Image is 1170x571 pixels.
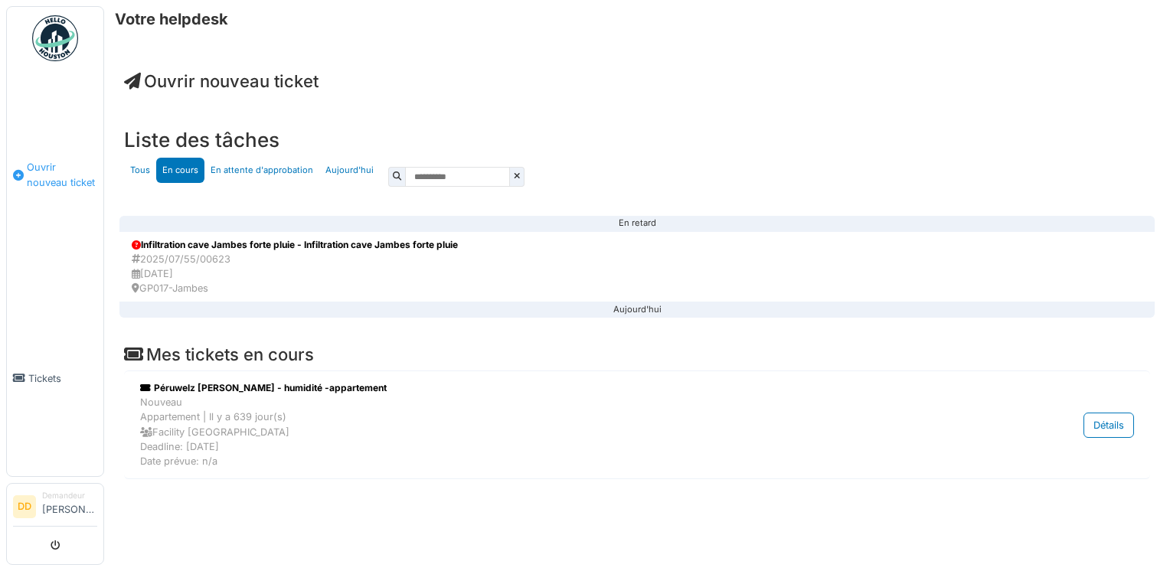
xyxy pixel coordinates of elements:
[319,158,380,183] a: Aujourd'hui
[32,15,78,61] img: Badge_color-CXgf-gQk.svg
[27,160,97,189] span: Ouvrir nouveau ticket
[140,395,976,468] div: Nouveau Appartement | Il y a 639 jour(s) Facility [GEOGRAPHIC_DATA] Deadline: [DATE] Date prévue:...
[119,231,1155,303] a: Infiltration cave Jambes forte pluie - Infiltration cave Jambes forte pluie 2025/07/55/00623 [DAT...
[204,158,319,183] a: En attente d'approbation
[115,10,228,28] h6: Votre helpdesk
[42,490,97,501] div: Demandeur
[132,238,458,252] div: Infiltration cave Jambes forte pluie - Infiltration cave Jambes forte pluie
[1083,413,1134,438] div: Détails
[136,377,1138,472] a: Péruwelz [PERSON_NAME] - humidité -appartement NouveauAppartement | Il y a 639 jour(s) Facility [...
[124,344,1150,364] h4: Mes tickets en cours
[13,495,36,518] li: DD
[156,158,204,183] a: En cours
[124,71,319,91] a: Ouvrir nouveau ticket
[124,158,156,183] a: Tous
[124,128,1150,152] h3: Liste des tâches
[28,371,97,386] span: Tickets
[7,70,103,280] a: Ouvrir nouveau ticket
[132,223,1142,224] div: En retard
[140,381,976,395] div: Péruwelz [PERSON_NAME] - humidité -appartement
[13,490,97,527] a: DD Demandeur[PERSON_NAME]
[132,309,1142,311] div: Aujourd'hui
[7,280,103,476] a: Tickets
[132,252,458,296] div: 2025/07/55/00623 [DATE] GP017-Jambes
[42,490,97,523] li: [PERSON_NAME]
